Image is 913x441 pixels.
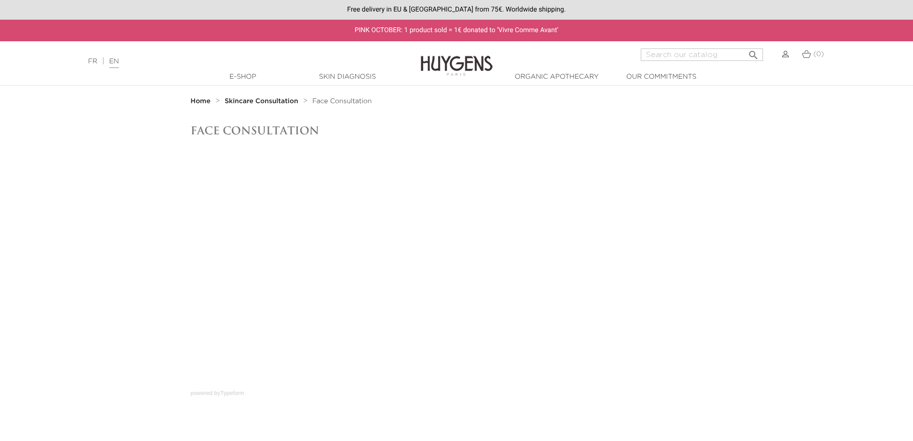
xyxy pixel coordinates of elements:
[191,97,213,105] a: Home
[641,48,763,61] input: Search
[88,58,97,65] a: FR
[509,72,605,82] a: Organic Apothecary
[220,390,244,396] a: Typeform
[813,51,824,58] span: (0)
[613,72,709,82] a: Our commitments
[191,386,723,397] div: powered by
[312,97,372,105] a: Face Consultation
[83,56,373,67] div: |
[421,40,493,77] img: Huygens
[225,98,298,105] strong: Skincare Consultation
[191,146,723,386] iframe: typeform-embed
[109,58,119,68] a: EN
[300,72,395,82] a: Skin Diagnosis
[225,97,300,105] a: Skincare Consultation
[191,98,211,105] strong: Home
[312,98,372,105] span: Face Consultation
[745,46,762,59] button: 
[191,124,723,137] h1: Face Consultation
[748,47,759,58] i: 
[195,72,291,82] a: E-Shop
